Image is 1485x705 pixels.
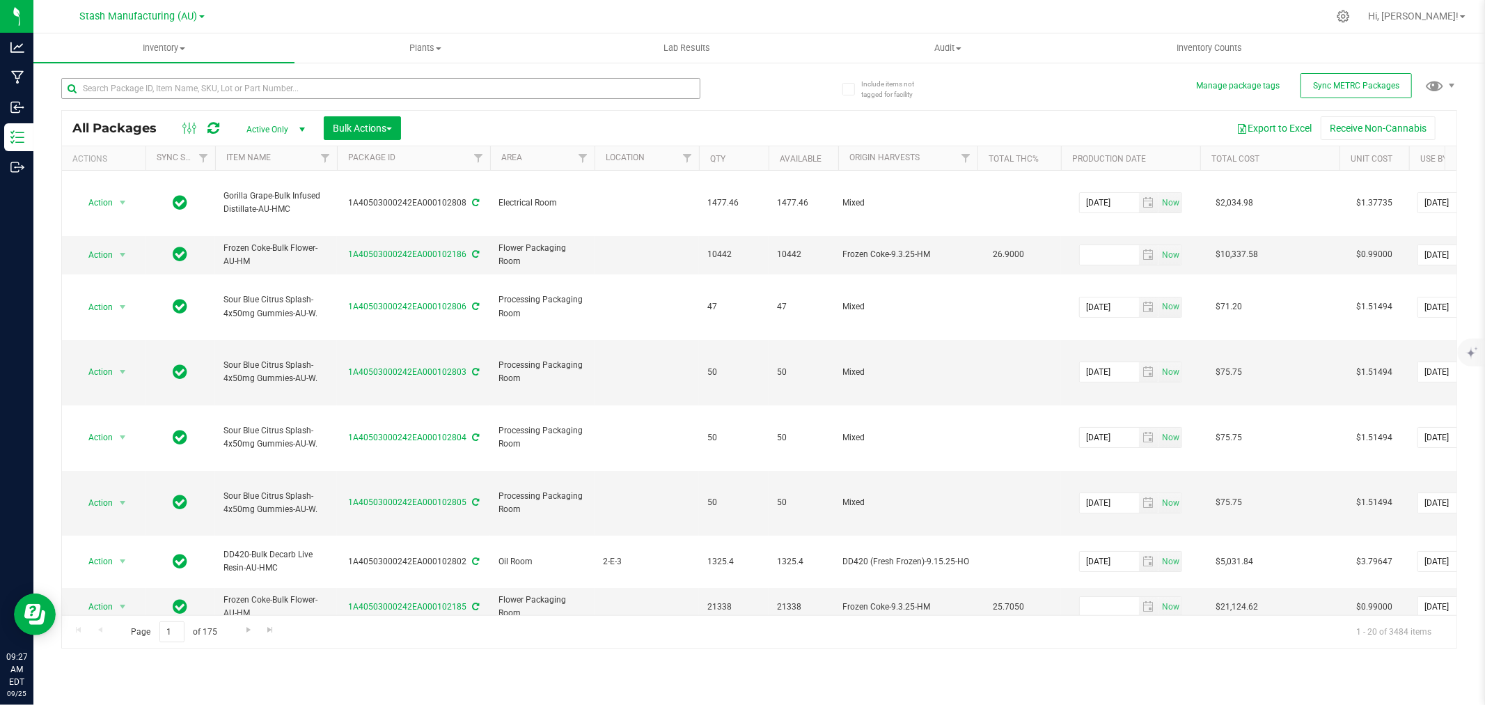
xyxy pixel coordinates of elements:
span: Sour Blue Citrus Splash-4x50mg Gummies-AU-W. [223,293,329,320]
span: $75.75 [1209,362,1249,382]
span: select [1158,597,1181,617]
span: Action [76,428,113,447]
inline-svg: Analytics [10,40,24,54]
span: select [1158,245,1181,265]
span: $71.20 [1209,297,1249,317]
a: Sync Status [157,153,210,162]
span: select [1139,493,1159,513]
span: Sync from Compliance System [470,302,479,311]
div: Value 1: Mixed [843,366,973,379]
span: Set Current date [1159,428,1183,448]
div: Value 1: Mixed [843,196,973,210]
span: $75.75 [1209,428,1249,448]
div: Value 1: Frozen Coke-9.3.25-HM [843,601,973,614]
span: select [1158,362,1181,382]
span: Processing Packaging Room [498,490,586,516]
span: Sync METRC Packages [1313,81,1399,91]
span: 1325.4 [707,555,760,568]
span: Flower Packaging Room [498,242,586,268]
span: select [1158,493,1181,513]
span: select [1139,193,1159,212]
span: Oil Room [498,555,586,568]
span: select [114,193,132,212]
span: Action [76,193,113,212]
span: Set Current date [1159,362,1183,382]
span: In Sync [173,428,188,447]
a: Plants [294,33,556,63]
a: Production Date [1072,154,1146,164]
a: Origin Harvests [849,153,920,162]
span: $5,031.84 [1209,552,1260,572]
a: Go to the next page [238,621,258,640]
td: $1.51494 [1339,340,1409,405]
span: Action [76,245,113,265]
a: Area [501,153,522,162]
div: Value 1: Mixed [843,496,973,509]
span: Sync from Compliance System [470,602,479,612]
a: Filter [572,146,595,170]
button: Export to Excel [1227,116,1321,140]
span: Inventory [33,42,294,54]
span: 50 [707,431,760,444]
a: Available [780,154,822,164]
span: Sync from Compliance System [470,433,479,442]
span: Sync from Compliance System [470,497,479,507]
inline-svg: Inbound [10,100,24,114]
a: 1A40503000242EA000102804 [348,433,466,442]
span: Set Current date [1159,597,1183,617]
a: Inventory [33,33,294,63]
a: Location [606,153,645,162]
span: Sync from Compliance System [470,367,479,377]
a: Unit Cost [1351,154,1392,164]
span: select [114,297,132,317]
a: Total Cost [1211,154,1259,164]
div: Value 1: Mixed [843,300,973,313]
span: Sync from Compliance System [470,557,479,566]
span: Frozen Coke-Bulk Flower-AU-HM [223,594,329,620]
span: 47 [707,300,760,313]
div: Actions [72,154,140,164]
span: select [1139,362,1159,382]
span: select [1158,552,1181,571]
span: 2-E-3 [603,555,691,568]
span: 21338 [707,601,760,614]
span: Stash Manufacturing (AU) [80,10,198,22]
span: Set Current date [1159,552,1183,572]
span: Audit [818,42,1078,54]
td: $0.99000 [1339,588,1409,626]
span: In Sync [173,193,188,212]
span: 50 [707,366,760,379]
span: 1 - 20 of 3484 items [1345,621,1443,642]
span: 10442 [777,248,830,261]
a: Audit [817,33,1078,63]
span: Frozen Coke-Bulk Flower-AU-HM [223,242,329,268]
span: Set Current date [1159,245,1183,265]
span: 47 [777,300,830,313]
span: Bulk Actions [333,123,392,134]
span: Electrical Room [498,196,586,210]
td: $1.51494 [1339,471,1409,536]
span: 1325.4 [777,555,830,568]
td: $0.99000 [1339,236,1409,274]
span: select [114,362,132,382]
inline-svg: Outbound [10,160,24,174]
a: Inventory Counts [1078,33,1339,63]
span: select [1139,597,1159,617]
a: Item Name [226,153,271,162]
a: Total THC% [989,154,1039,164]
iframe: Resource center [14,594,56,635]
span: Sour Blue Citrus Splash-4x50mg Gummies-AU-W. [223,424,329,451]
span: Flower Packaging Room [498,594,586,620]
span: Page of 175 [119,621,229,643]
span: Set Current date [1159,193,1183,213]
span: select [1139,428,1159,447]
span: 1477.46 [707,196,760,210]
td: $1.37735 [1339,171,1409,236]
div: Value 1: Frozen Coke-9.3.25-HM [843,248,973,261]
span: Gorilla Grape-Bulk Infused Distillate-AU-HMC [223,189,329,216]
span: In Sync [173,362,188,382]
a: Filter [467,146,490,170]
div: 1A40503000242EA000102802 [335,555,492,568]
span: Action [76,597,113,617]
span: Processing Packaging Room [498,293,586,320]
